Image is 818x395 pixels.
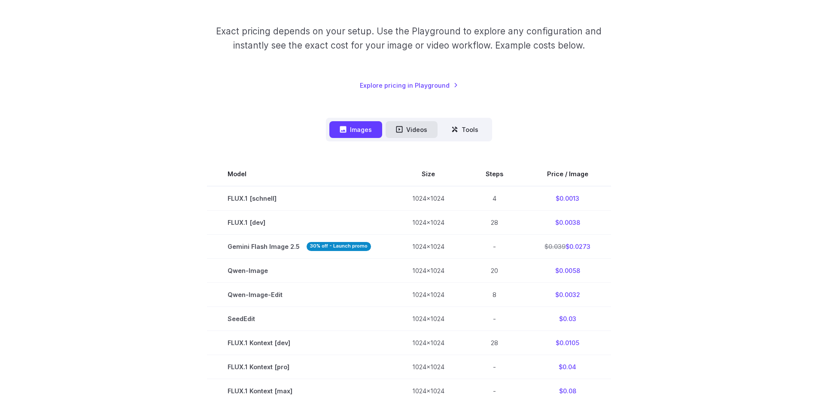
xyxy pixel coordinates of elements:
[200,24,618,53] p: Exact pricing depends on your setup. Use the Playground to explore any configuration and instantl...
[307,242,371,251] strong: 30% off - Launch promo
[465,162,524,186] th: Steps
[392,282,465,306] td: 1024x1024
[465,258,524,282] td: 20
[441,121,489,138] button: Tools
[392,162,465,186] th: Size
[360,80,458,90] a: Explore pricing in Playground
[524,234,611,258] td: $0.0273
[228,242,371,251] span: Gemini Flash Image 2.5
[207,355,392,379] td: FLUX.1 Kontext [pro]
[392,355,465,379] td: 1024x1024
[207,258,392,282] td: Qwen-Image
[465,234,524,258] td: -
[392,210,465,234] td: 1024x1024
[329,121,382,138] button: Images
[207,331,392,355] td: FLUX.1 Kontext [dev]
[392,331,465,355] td: 1024x1024
[392,186,465,211] td: 1024x1024
[465,331,524,355] td: 28
[207,282,392,306] td: Qwen-Image-Edit
[524,210,611,234] td: $0.0038
[207,210,392,234] td: FLUX.1 [dev]
[524,355,611,379] td: $0.04
[524,162,611,186] th: Price / Image
[465,282,524,306] td: 8
[524,258,611,282] td: $0.0058
[465,307,524,331] td: -
[465,355,524,379] td: -
[392,307,465,331] td: 1024x1024
[524,282,611,306] td: $0.0032
[392,258,465,282] td: 1024x1024
[207,186,392,211] td: FLUX.1 [schnell]
[524,331,611,355] td: $0.0105
[465,210,524,234] td: 28
[524,307,611,331] td: $0.03
[207,307,392,331] td: SeedEdit
[392,234,465,258] td: 1024x1024
[207,162,392,186] th: Model
[524,186,611,211] td: $0.0013
[386,121,438,138] button: Videos
[465,186,524,211] td: 4
[544,243,566,250] s: $0.039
